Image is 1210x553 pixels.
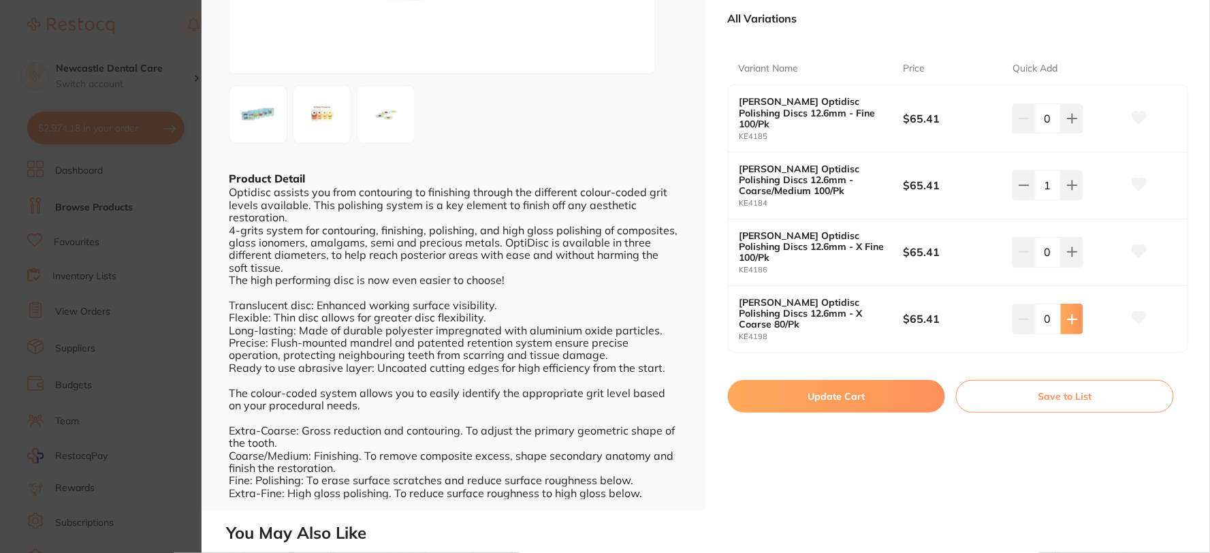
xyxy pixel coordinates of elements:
small: KE4198 [739,332,904,341]
b: $65.41 [903,311,1002,326]
b: [PERSON_NAME] Optidisc Polishing Discs 12.6mm - Coarse/Medium 100/Pk [739,163,887,196]
small: KE4184 [739,199,904,208]
img: bV8zXzIucG5n [362,90,411,139]
b: $65.41 [903,244,1002,259]
img: Ml8uanBn [298,90,347,139]
button: Update Cart [728,380,946,413]
p: Quick Add [1013,62,1057,76]
b: [PERSON_NAME] Optidisc Polishing Discs 12.6mm - X Fine 100/Pk [739,230,887,263]
p: Price [903,62,925,76]
b: $65.41 [903,111,1002,126]
small: KE4186 [739,266,904,274]
p: Variant Name [739,62,799,76]
h2: You May Also Like [226,524,1205,543]
b: [PERSON_NAME] Optidisc Polishing Discs 12.6mm - X Coarse 80/Pk [739,297,887,330]
b: $65.41 [903,178,1002,193]
div: Optidisc assists you from contouring to finishing through the different colour-coded grit levels ... [229,186,679,499]
img: OF9fMS5wbmc [234,90,283,139]
button: Save to List [956,380,1174,413]
small: KE4185 [739,132,904,141]
b: Product Detail [229,172,305,185]
b: [PERSON_NAME] Optidisc Polishing Discs 12.6mm - Fine 100/Pk [739,96,887,129]
p: All Variations [728,12,797,25]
